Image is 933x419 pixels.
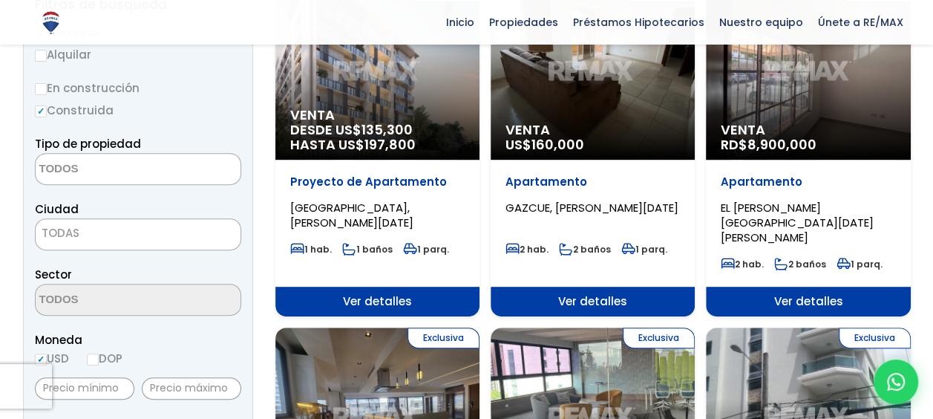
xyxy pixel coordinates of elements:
[721,200,874,245] span: EL [PERSON_NAME][GEOGRAPHIC_DATA][DATE][PERSON_NAME]
[811,11,911,33] span: Únete a RE/MAX
[87,354,99,366] input: DOP
[747,135,816,154] span: 8,900,000
[35,45,241,64] label: Alquilar
[491,287,695,316] span: Ver detalles
[721,175,895,189] p: Apartamento
[439,11,482,33] span: Inicio
[36,285,180,316] textarea: Search
[364,135,416,154] span: 197,800
[837,258,883,270] span: 1 parq.
[35,377,134,400] input: Precio mínimo
[721,135,816,154] span: RD$
[566,11,712,33] span: Préstamos Hipotecarios
[36,223,240,244] span: TODAS
[35,83,47,95] input: En construcción
[482,11,566,33] span: Propiedades
[774,258,826,270] span: 2 baños
[35,79,241,97] label: En construcción
[275,287,479,316] span: Ver detalles
[290,123,465,152] span: DESDE US$
[290,243,332,256] span: 1 hab.
[621,243,667,256] span: 1 parq.
[35,267,72,282] span: Sector
[35,331,241,349] span: Moneda
[361,120,413,139] span: 135,300
[142,377,241,400] input: Precio máximo
[505,175,680,189] p: Apartamento
[35,201,79,217] span: Ciudad
[290,200,413,230] span: [GEOGRAPHIC_DATA], [PERSON_NAME][DATE]
[35,50,47,62] input: Alquilar
[706,287,910,316] span: Ver detalles
[505,243,549,256] span: 2 hab.
[712,11,811,33] span: Nuestro equipo
[35,218,241,250] span: TODAS
[505,123,680,137] span: Venta
[721,123,895,137] span: Venta
[839,328,911,348] span: Exclusiva
[35,354,47,366] input: USD
[505,135,584,154] span: US$
[35,101,241,120] label: Construida
[36,154,180,186] textarea: Search
[290,137,465,152] span: HASTA US$
[342,243,393,256] span: 1 baños
[559,243,611,256] span: 2 baños
[35,136,141,152] span: Tipo de propiedad
[290,108,465,123] span: Venta
[290,175,465,189] p: Proyecto de Apartamento
[87,349,122,368] label: DOP
[721,258,764,270] span: 2 hab.
[35,105,47,117] input: Construida
[407,328,479,348] span: Exclusiva
[403,243,449,256] span: 1 parq.
[42,225,79,241] span: TODAS
[35,349,69,368] label: USD
[38,10,64,36] img: Logo de REMAX
[623,328,695,348] span: Exclusiva
[505,200,678,215] span: GAZCUE, [PERSON_NAME][DATE]
[531,135,584,154] span: 160,000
